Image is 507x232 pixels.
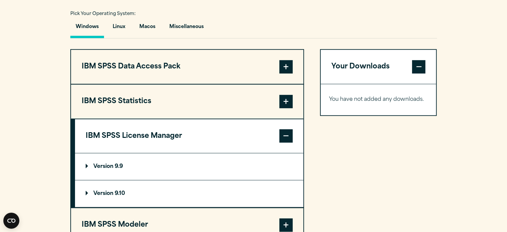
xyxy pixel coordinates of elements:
[107,19,131,38] button: Linux
[86,191,125,196] p: Version 9.10
[75,153,303,180] summary: Version 9.9
[321,84,436,115] div: Your Downloads
[164,19,209,38] button: Miscellaneous
[329,95,428,104] p: You have not added any downloads.
[321,50,436,84] button: Your Downloads
[70,12,136,16] span: Pick Your Operating System:
[70,19,104,38] button: Windows
[75,153,303,207] div: IBM SPSS License Manager
[71,84,303,119] button: IBM SPSS Statistics
[75,180,303,207] summary: Version 9.10
[86,164,123,169] p: Version 9.9
[3,213,19,229] button: Open CMP widget
[75,119,303,153] button: IBM SPSS License Manager
[134,19,161,38] button: Macos
[71,50,303,84] button: IBM SPSS Data Access Pack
